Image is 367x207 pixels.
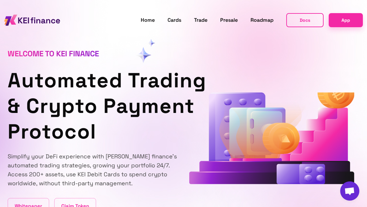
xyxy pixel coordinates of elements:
[220,17,238,23] span: Presale
[8,153,177,187] span: Simplify your DeFi experience with [PERSON_NAME] finance's automated trading strategies, growing ...
[300,16,310,24] span: Docs
[8,93,195,119] span: & Crypto Payment
[168,17,181,23] span: Cards
[341,16,350,24] span: App
[329,13,363,27] a: App
[194,16,207,24] a: Trade
[220,16,238,24] a: Presale
[4,13,60,28] img: KEI finance
[194,17,207,23] span: Trade
[8,49,99,59] span: Welcome to KEI finance
[189,92,355,187] div: animation
[141,16,155,24] a: Home
[8,67,206,93] span: Automated Trading
[8,118,96,145] span: Protocol
[340,181,359,201] div: Open chat
[168,16,181,24] a: Cards
[141,17,155,23] span: Home
[251,16,273,24] a: Roadmap
[251,17,273,23] span: Roadmap
[286,13,324,27] button: Docs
